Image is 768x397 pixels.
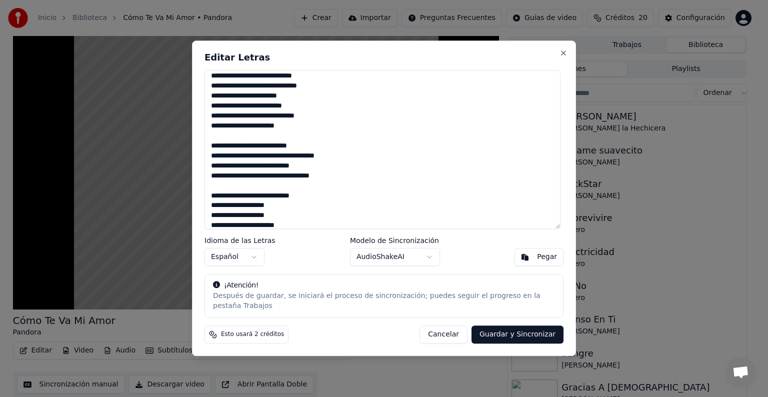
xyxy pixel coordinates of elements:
[213,291,555,311] div: Después de guardar, se iniciará el proceso de sincronización; puedes seguir el progreso en la pes...
[514,248,563,266] button: Pegar
[350,237,440,244] label: Modelo de Sincronización
[419,326,467,344] button: Cancelar
[204,53,563,62] h2: Editar Letras
[471,326,563,344] button: Guardar y Sincronizar
[537,252,557,262] div: Pegar
[204,237,275,244] label: Idioma de las Letras
[221,331,284,339] span: Esto usará 2 créditos
[213,280,555,290] div: ¡Atención!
